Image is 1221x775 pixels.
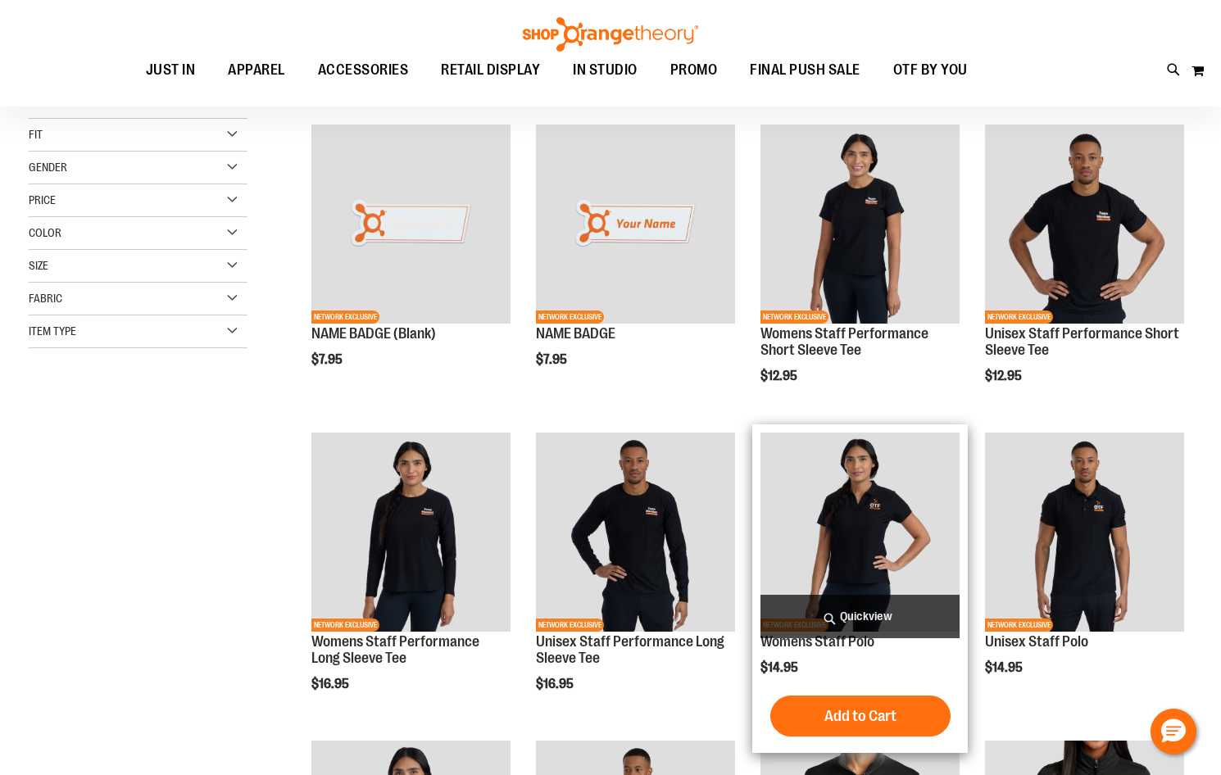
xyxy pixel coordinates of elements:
[318,52,409,88] span: ACCESSORIES
[29,161,67,174] span: Gender
[311,433,511,634] a: Womens Staff Performance Long Sleeve TeeNETWORK EXCLUSIVE
[303,116,519,409] div: product
[556,52,654,88] a: IN STUDIO
[760,433,960,634] a: Womens Staff PoloNETWORK EXCLUSIVE
[985,325,1179,358] a: Unisex Staff Performance Short Sleeve Tee
[29,292,62,305] span: Fabric
[985,619,1053,632] span: NETWORK EXCLUSIVE
[303,424,519,733] div: product
[302,52,425,89] a: ACCESSORIES
[770,696,951,736] button: Add to Cart
[760,433,960,632] img: Womens Staff Polo
[977,116,1192,425] div: product
[536,310,604,324] span: NETWORK EXCLUSIVE
[824,707,896,725] span: Add to Cart
[985,125,1184,324] img: Unisex Staff Performance Short Sleeve Tee
[311,352,345,367] span: $7.95
[760,310,828,324] span: NETWORK EXCLUSIVE
[311,433,511,632] img: Womens Staff Performance Long Sleeve Tee
[752,116,968,425] div: product
[733,52,877,89] a: FINAL PUSH SALE
[985,660,1025,675] span: $14.95
[146,52,196,88] span: JUST IN
[760,633,874,650] a: Womens Staff Polo
[536,633,724,666] a: Unisex Staff Performance Long Sleeve Tee
[29,324,76,338] span: Item Type
[520,17,701,52] img: Shop Orangetheory
[985,433,1184,634] a: Unisex Staff PoloNETWORK EXCLUSIVE
[129,52,212,89] a: JUST IN
[573,52,638,88] span: IN STUDIO
[760,369,800,383] span: $12.95
[985,125,1184,326] a: Unisex Staff Performance Short Sleeve TeeNETWORK EXCLUSIVE
[536,677,576,691] span: $16.95
[536,433,735,632] img: Unisex Staff Performance Long Sleeve Tee
[311,125,511,324] img: NAME BADGE (Blank)
[311,125,511,326] a: NAME BADGE (Blank)NETWORK EXCLUSIVE
[29,128,43,141] span: Fit
[536,325,615,342] a: NAME BADGE
[977,424,1192,717] div: product
[893,52,968,88] span: OTF BY YOU
[985,633,1088,650] a: Unisex Staff Polo
[536,125,735,326] a: Product image for NAME BADGENETWORK EXCLUSIVE
[760,125,960,326] a: Womens Staff Performance Short Sleeve TeeNETWORK EXCLUSIVE
[424,52,556,89] a: RETAIL DISPLAY
[670,52,718,88] span: PROMO
[760,325,928,358] a: Womens Staff Performance Short Sleeve Tee
[760,660,801,675] span: $14.95
[311,310,379,324] span: NETWORK EXCLUSIVE
[985,310,1053,324] span: NETWORK EXCLUSIVE
[211,52,302,89] a: APPAREL
[29,226,61,239] span: Color
[877,52,984,89] a: OTF BY YOU
[536,125,735,324] img: Product image for NAME BADGE
[752,424,968,753] div: product
[441,52,540,88] span: RETAIL DISPLAY
[228,52,285,88] span: APPAREL
[311,325,436,342] a: NAME BADGE (Blank)
[29,259,48,272] span: Size
[536,619,604,632] span: NETWORK EXCLUSIVE
[311,677,352,691] span: $16.95
[760,125,960,324] img: Womens Staff Performance Short Sleeve Tee
[1151,709,1196,755] button: Hello, have a question? Let’s chat.
[536,352,570,367] span: $7.95
[311,619,379,632] span: NETWORK EXCLUSIVE
[760,595,960,638] a: Quickview
[985,369,1024,383] span: $12.95
[528,424,743,733] div: product
[528,116,743,409] div: product
[654,52,734,89] a: PROMO
[536,433,735,634] a: Unisex Staff Performance Long Sleeve TeeNETWORK EXCLUSIVE
[985,433,1184,632] img: Unisex Staff Polo
[311,633,479,666] a: Womens Staff Performance Long Sleeve Tee
[29,193,56,206] span: Price
[750,52,860,88] span: FINAL PUSH SALE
